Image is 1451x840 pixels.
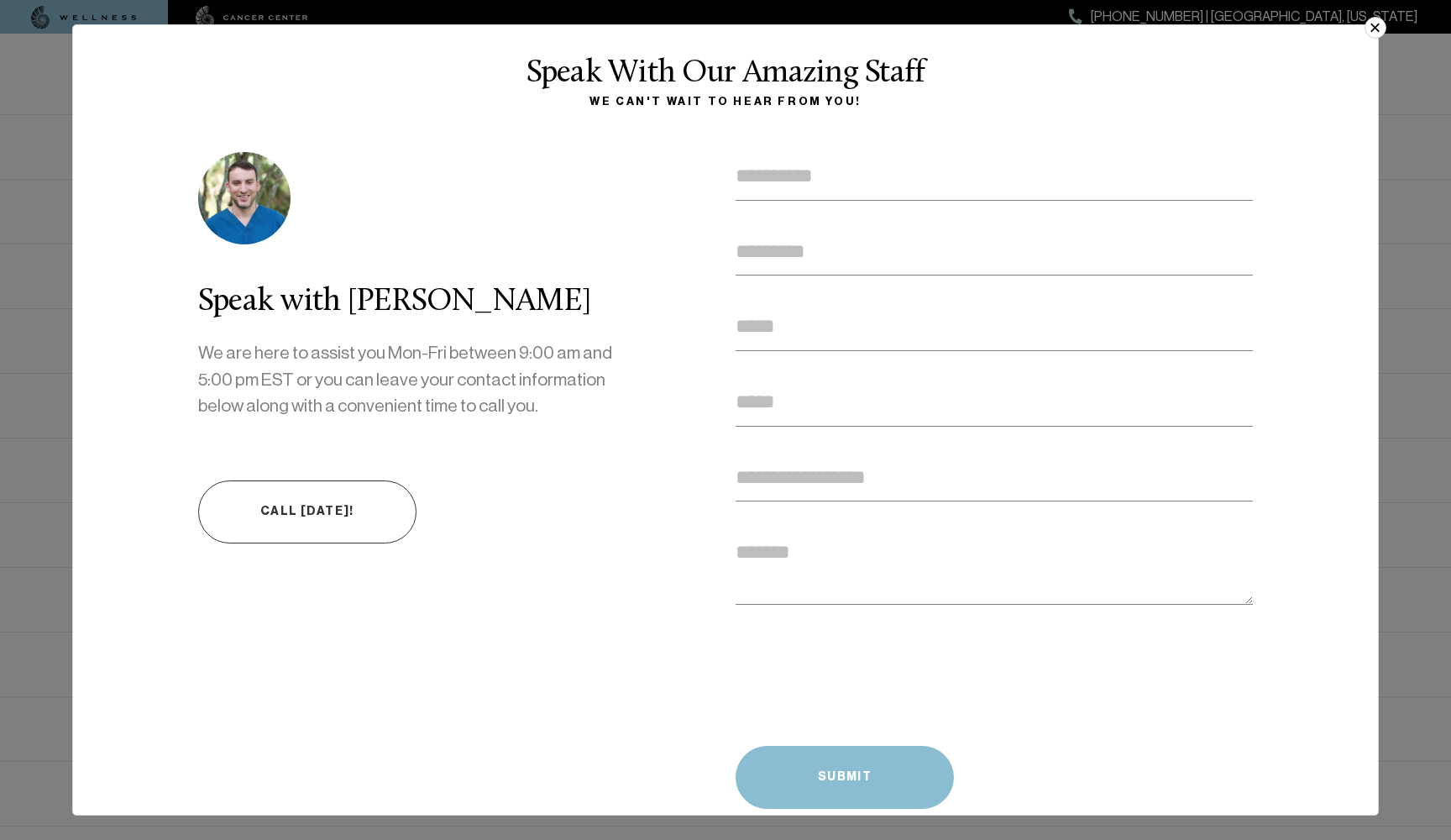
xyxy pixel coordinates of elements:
[1365,17,1386,39] button: ×
[198,152,291,244] img: photo
[198,340,626,420] p: We are here to assist you Mon-Fri between 9:00 am and 5:00 pm EST or you can leave your contact i...
[736,746,954,809] button: Submit
[736,637,989,701] iframe: Widget containing checkbox for hCaptcha security challenge
[198,480,416,543] a: Call [DATE]!
[91,56,1359,92] div: Speak With Our Amazing Staff
[198,285,626,320] div: Speak with [PERSON_NAME]
[91,92,1359,112] div: We can't wait to hear from you!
